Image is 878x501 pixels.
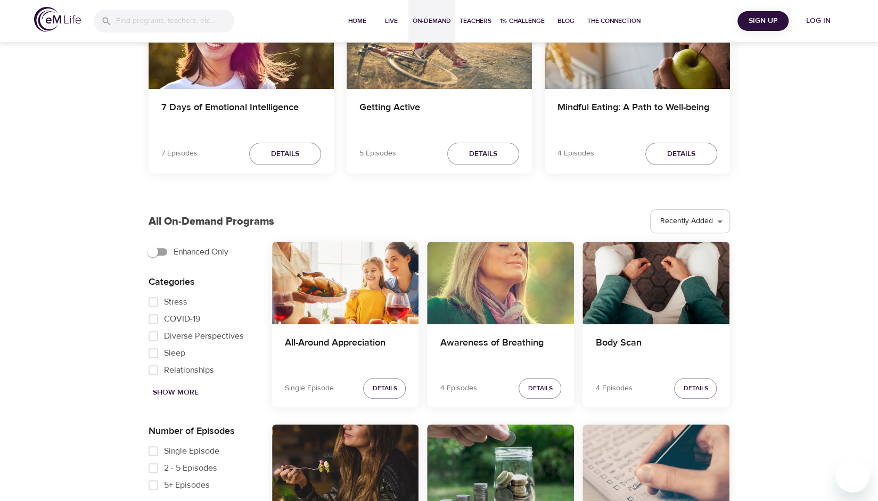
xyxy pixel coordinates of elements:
h4: All-Around Appreciation [285,337,406,363]
span: Blog [553,15,579,27]
span: 5+ Episodes [164,479,210,491]
button: Details [447,143,519,166]
span: Details [469,147,497,161]
button: Details [363,378,406,399]
span: Details [683,383,708,394]
span: Sleep [164,347,185,359]
p: Number of Episodes [149,424,255,438]
h4: Body Scan [595,337,717,363]
span: Details [528,383,552,394]
input: Find programs, teachers, etc... [116,10,234,32]
span: The Connection [587,15,641,27]
button: Show More [149,383,203,403]
p: All On-Demand Programs [149,213,274,229]
button: Body Scan [582,242,729,324]
span: Single Episode [164,445,219,457]
p: Categories [149,275,255,289]
h4: 7 Days of Emotional Intelligence [161,102,321,127]
button: Details [519,378,561,399]
p: 5 Episodes [359,148,396,159]
button: Details [674,378,717,399]
p: Single Episode [285,383,334,394]
span: Log in [797,14,840,28]
button: Details [645,143,717,166]
span: Sign Up [742,14,784,28]
button: Sign Up [737,11,789,31]
span: On-Demand [413,15,451,27]
button: Awareness of Breathing [427,242,574,324]
span: Details [271,147,299,161]
span: Live [379,15,404,27]
h4: Mindful Eating: A Path to Well-being [557,102,717,127]
span: Enhanced Only [174,245,228,258]
button: Log in [793,11,844,31]
span: 1% Challenge [500,15,545,27]
p: 4 Episodes [440,383,477,394]
h4: Getting Active [359,102,519,127]
iframe: Button to launch messaging window [835,458,869,492]
span: 2 - 5 Episodes [164,462,217,474]
span: Show More [153,386,199,399]
p: 4 Episodes [595,383,632,394]
span: Teachers [459,15,491,27]
h4: Awareness of Breathing [440,337,561,363]
button: All-Around Appreciation [272,242,419,324]
span: Relationships [164,364,214,376]
span: COVID-19 [164,313,200,325]
span: Details [372,383,397,394]
p: 7 Episodes [161,148,198,159]
p: 4 Episodes [557,148,594,159]
span: Details [667,147,695,161]
span: Stress [164,295,187,308]
img: logo [34,7,81,32]
button: Details [249,143,321,166]
span: Diverse Perspectives [164,330,244,342]
span: Home [344,15,370,27]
